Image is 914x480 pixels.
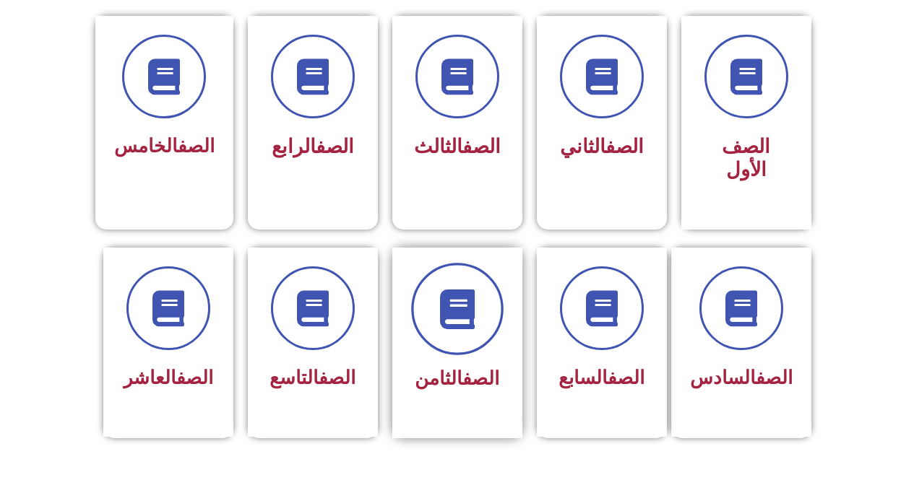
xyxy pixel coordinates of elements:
span: السابع [559,367,644,388]
a: الصف [462,367,499,389]
a: الصف [608,367,644,388]
span: الثاني [560,135,644,158]
span: الثالث [414,135,501,158]
a: الصف [756,367,793,388]
span: الخامس [114,135,215,157]
span: السادس [690,367,793,388]
span: الثامن [415,367,499,389]
span: التاسع [270,367,355,388]
a: الصف [316,135,354,158]
a: الصف [176,367,213,388]
span: الرابع [272,135,354,158]
a: الصف [462,135,501,158]
a: الصف [319,367,355,388]
span: الصف الأول [722,135,770,181]
span: العاشر [124,367,213,388]
a: الصف [178,135,215,157]
a: الصف [605,135,644,158]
